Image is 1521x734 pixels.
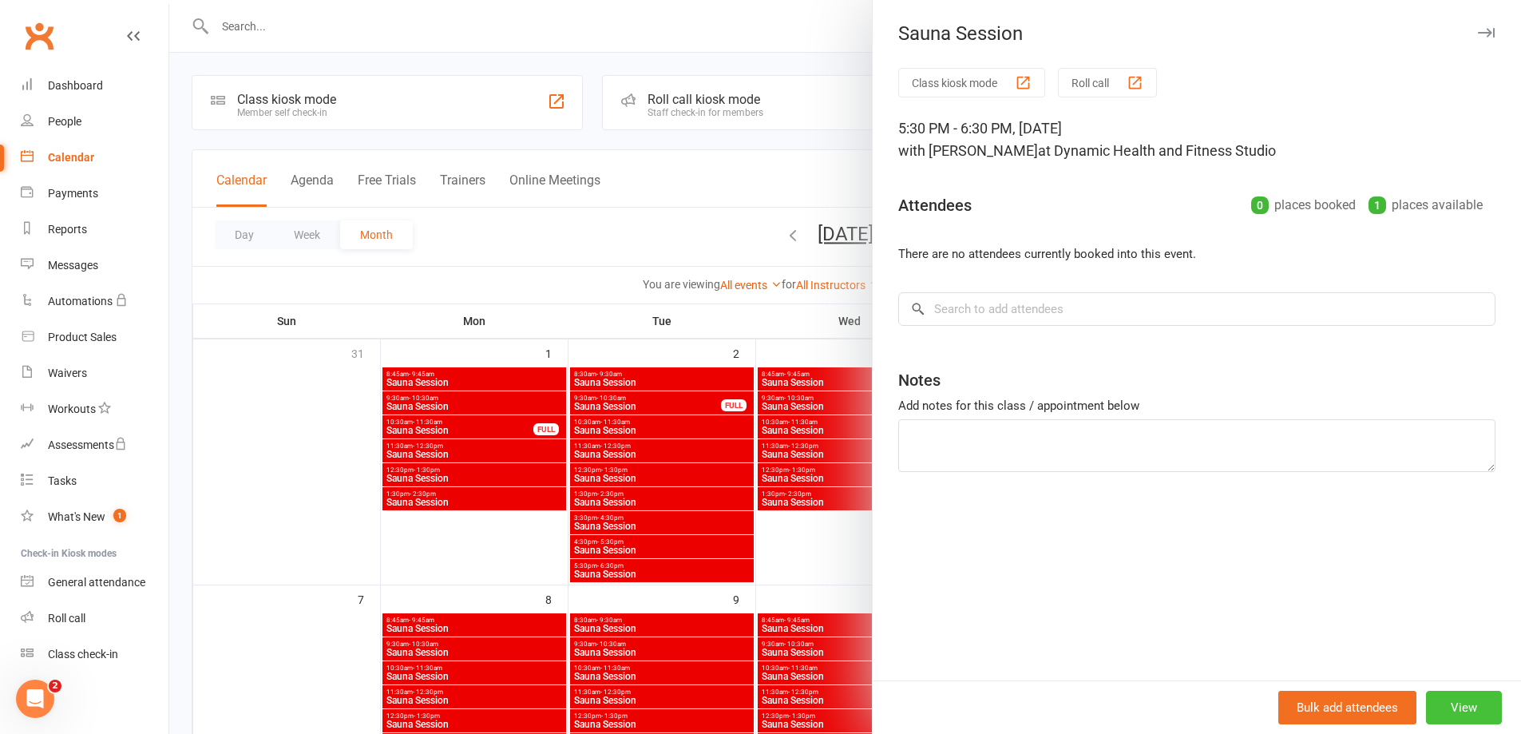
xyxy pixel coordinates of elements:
a: Messages [21,248,168,284]
div: Dashboard [48,79,103,92]
span: with [PERSON_NAME] [898,142,1038,159]
div: General attendance [48,576,145,589]
button: View [1426,691,1502,724]
div: places available [1369,194,1483,216]
a: Workouts [21,391,168,427]
a: What's New1 [21,499,168,535]
span: at Dynamic Health and Fitness Studio [1038,142,1276,159]
a: Roll call [21,601,168,637]
div: Attendees [898,194,972,216]
a: Product Sales [21,319,168,355]
div: Notes [898,369,941,391]
div: What's New [48,510,105,523]
div: Calendar [48,151,94,164]
a: Automations [21,284,168,319]
a: Waivers [21,355,168,391]
div: Assessments [48,438,127,451]
div: Workouts [48,403,96,415]
a: Dashboard [21,68,168,104]
div: 1 [1369,196,1386,214]
a: Clubworx [19,16,59,56]
a: Class kiosk mode [21,637,168,673]
div: Reports [48,223,87,236]
a: Tasks [21,463,168,499]
li: There are no attendees currently booked into this event. [898,244,1495,264]
input: Search to add attendees [898,292,1495,326]
a: People [21,104,168,140]
button: Roll call [1058,68,1157,97]
iframe: Intercom live chat [16,680,54,718]
div: Messages [48,259,98,272]
div: 0 [1251,196,1269,214]
div: Payments [48,187,98,200]
span: 2 [49,680,61,692]
div: People [48,115,81,128]
div: places booked [1251,194,1356,216]
button: Class kiosk mode [898,68,1045,97]
a: Reports [21,212,168,248]
a: Calendar [21,140,168,176]
div: Waivers [48,367,87,379]
span: 1 [113,509,126,522]
div: Tasks [48,474,77,487]
div: Sauna Session [873,22,1521,45]
div: Automations [48,295,113,307]
a: Assessments [21,427,168,463]
div: Class check-in [48,648,118,661]
div: Product Sales [48,331,117,343]
div: Add notes for this class / appointment below [898,396,1495,415]
div: Roll call [48,612,85,625]
a: General attendance kiosk mode [21,565,168,601]
a: Payments [21,176,168,212]
div: 5:30 PM - 6:30 PM, [DATE] [898,117,1495,162]
button: Bulk add attendees [1278,691,1416,724]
